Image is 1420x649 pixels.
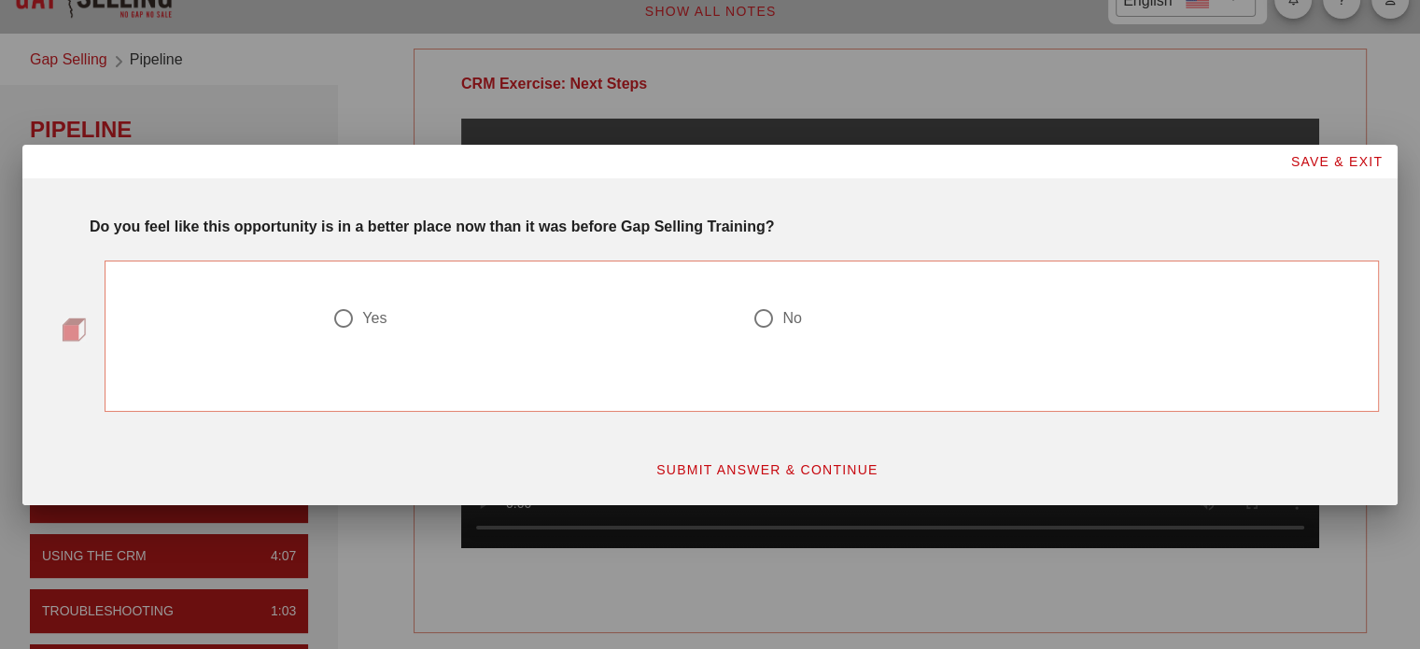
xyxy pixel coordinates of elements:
span: SAVE & EXIT [1289,154,1383,169]
button: SAVE & EXIT [1274,145,1398,178]
img: question-bullet.png [62,317,86,342]
span: SUBMIT ANSWER & CONTINUE [655,462,879,477]
strong: Do you feel like this opportunity is in a better place now than it was before Gap Selling Training? [90,219,774,234]
div: No [782,309,801,328]
button: SUBMIT ANSWER & CONTINUE [640,453,893,487]
div: Yes [362,309,387,328]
